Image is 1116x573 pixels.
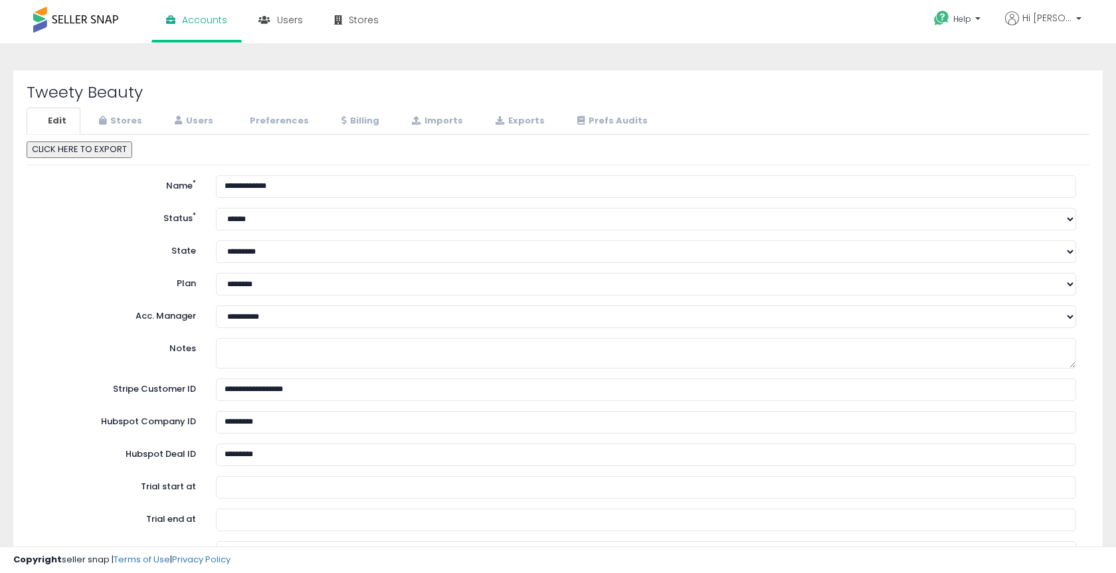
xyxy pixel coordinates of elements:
h2: Tweety Beauty [27,84,1089,101]
label: Accelerator ends at [30,541,206,558]
button: CLICK HERE TO EXPORT [27,141,132,158]
i: Get Help [933,10,950,27]
span: Accounts [182,13,227,27]
label: Stripe Customer ID [30,378,206,396]
span: Users [277,13,303,27]
span: Stores [349,13,379,27]
a: Stores [82,108,156,135]
a: Hi [PERSON_NAME] [1005,11,1081,41]
a: Users [157,108,227,135]
label: Plan [30,273,206,290]
a: Privacy Policy [172,553,231,566]
label: Hubspot Deal ID [30,444,206,461]
label: Trial end at [30,509,206,526]
label: Name [30,175,206,193]
a: Imports [395,108,477,135]
label: Notes [30,338,206,355]
label: Acc. Manager [30,305,206,323]
a: Billing [324,108,393,135]
a: Prefs Audits [560,108,662,135]
label: Trial start at [30,476,206,493]
label: Hubspot Company ID [30,411,206,428]
label: State [30,240,206,258]
span: Help [953,13,971,25]
a: Edit [27,108,80,135]
div: seller snap | | [13,554,231,566]
span: Hi [PERSON_NAME] [1022,11,1072,25]
a: Exports [478,108,559,135]
label: Status [30,208,206,225]
a: Preferences [229,108,323,135]
strong: Copyright [13,553,62,566]
a: Terms of Use [114,553,170,566]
